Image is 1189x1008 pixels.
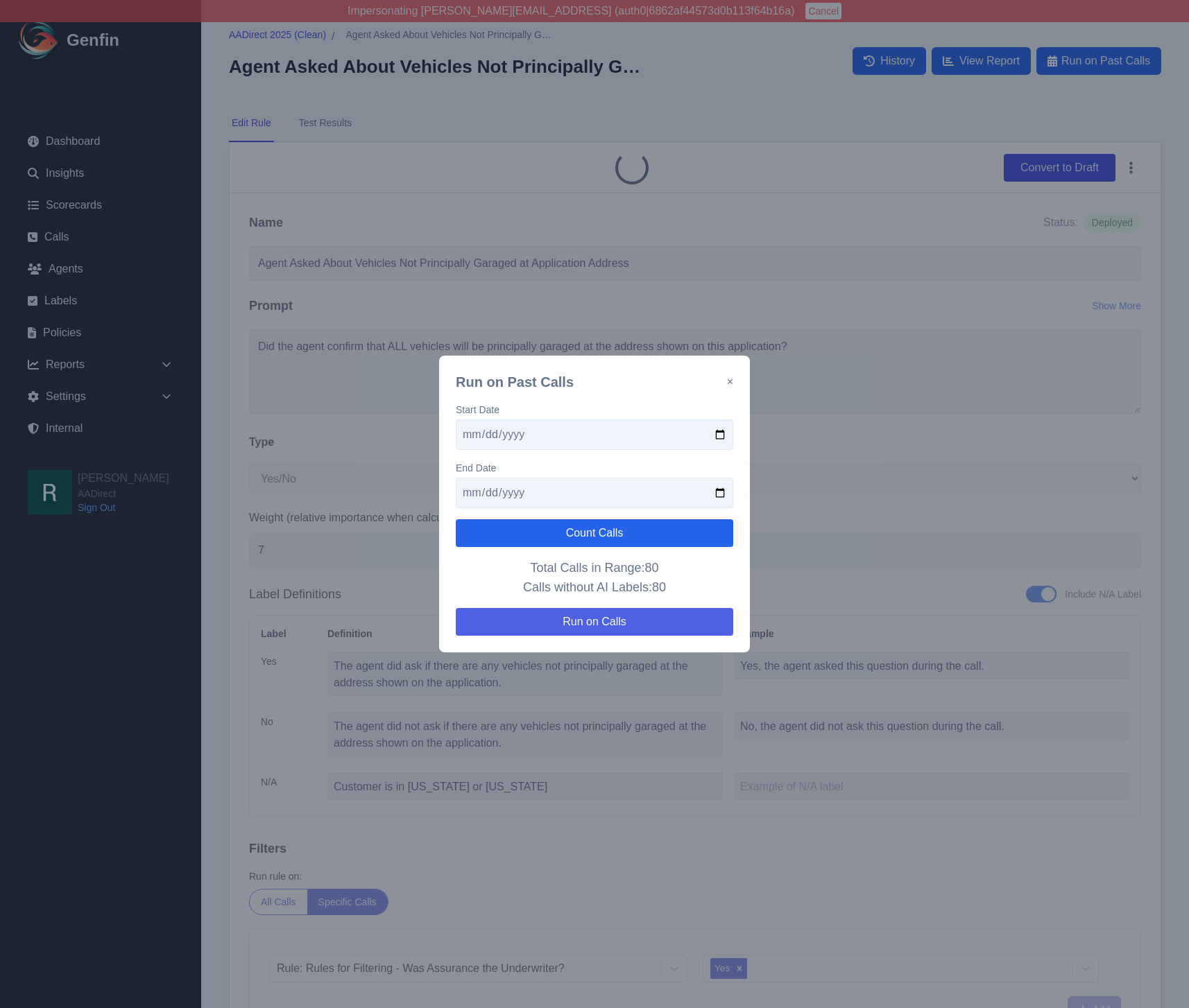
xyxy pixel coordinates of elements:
h3: Run on Past Calls [456,372,574,392]
button: Run on Calls [456,608,733,636]
button: Count Calls [456,519,733,547]
label: End Date [456,461,733,475]
label: Start Date [456,403,733,417]
p: Total Calls in Range: 80 Calls without AI Labels: 80 [456,558,733,597]
button: × [727,374,733,390]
